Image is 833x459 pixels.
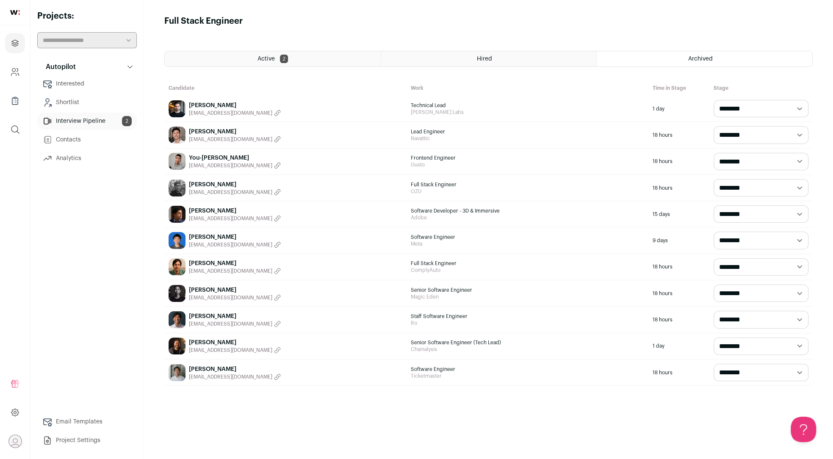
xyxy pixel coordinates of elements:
[411,181,645,188] span: Full Stack Engineer
[189,347,272,354] span: [EMAIL_ADDRESS][DOMAIN_NAME]
[189,110,281,116] button: [EMAIL_ADDRESS][DOMAIN_NAME]
[477,56,492,62] span: Hired
[411,109,645,116] span: [PERSON_NAME] Labs
[169,180,185,196] img: b10ac46559877586e82314c18dd7d030ec63994f956c5cc73d992b15c97faae5
[648,307,709,332] div: 18 hours
[411,161,645,168] span: Gusto
[791,417,816,442] iframe: Toggle Customer Support
[189,321,272,327] span: [EMAIL_ADDRESS][DOMAIN_NAME]
[189,373,281,380] button: [EMAIL_ADDRESS][DOMAIN_NAME]
[407,80,649,96] div: Work
[189,127,281,136] a: [PERSON_NAME]
[411,267,645,274] span: ComplyAuto
[411,128,645,135] span: Lead Engineer
[411,214,645,221] span: Adobe
[37,94,137,111] a: Shortlist
[411,135,645,142] span: Navattic
[688,56,713,62] span: Archived
[169,311,185,328] img: 1e26af484eee328e411fcf6cb4a09eb7bf00daa174949ba357f9d5eab40093bf
[169,337,185,354] img: fce743bf68d457213adec0813e57345d566dafdbdb3f2266f2ed8942f1c9e2d5.jpg
[189,365,281,373] a: [PERSON_NAME]
[189,233,281,241] a: [PERSON_NAME]
[189,259,281,268] a: [PERSON_NAME]
[411,366,645,373] span: Software Engineer
[189,189,272,196] span: [EMAIL_ADDRESS][DOMAIN_NAME]
[189,268,272,274] span: [EMAIL_ADDRESS][DOMAIN_NAME]
[648,201,709,227] div: 15 days
[411,313,645,320] span: Staff Software Engineer
[189,162,272,169] span: [EMAIL_ADDRESS][DOMAIN_NAME]
[280,55,288,63] span: 2
[189,189,281,196] button: [EMAIL_ADDRESS][DOMAIN_NAME]
[189,101,281,110] a: [PERSON_NAME]
[189,241,281,248] button: [EMAIL_ADDRESS][DOMAIN_NAME]
[37,10,137,22] h2: Projects:
[189,136,281,143] button: [EMAIL_ADDRESS][DOMAIN_NAME]
[37,113,137,130] a: Interview Pipeline2
[37,432,137,449] a: Project Settings
[189,286,281,294] a: [PERSON_NAME]
[189,215,272,222] span: [EMAIL_ADDRESS][DOMAIN_NAME]
[648,254,709,280] div: 18 hours
[411,102,645,109] span: Technical Lead
[189,154,281,162] a: You-[PERSON_NAME]
[37,58,137,75] button: Autopilot
[189,241,272,248] span: [EMAIL_ADDRESS][DOMAIN_NAME]
[169,153,185,170] img: cc674d167f9ae98717440a96ba0aa62278a98f2cde77e09fb900951e34e67ea8.jpg
[169,206,185,223] img: 4d2fe2e5dd1ff2902ac079996a41d63dd4004309528b6b7a45528651c19c80ab.jpg
[189,162,281,169] button: [EMAIL_ADDRESS][DOMAIN_NAME]
[411,346,645,353] span: Chainalysis
[8,434,22,448] button: Open dropdown
[5,62,25,82] a: Company and ATS Settings
[381,51,597,66] a: Hired
[189,294,281,301] button: [EMAIL_ADDRESS][DOMAIN_NAME]
[411,293,645,300] span: Magic Eden
[411,287,645,293] span: Senior Software Engineer
[189,215,281,222] button: [EMAIL_ADDRESS][DOMAIN_NAME]
[411,339,645,346] span: Senior Software Engineer (Tech Lead)
[648,359,709,385] div: 18 hours
[411,207,645,214] span: Software Developer - 3D & Immersive
[648,175,709,201] div: 18 hours
[257,56,275,62] span: Active
[648,80,709,96] div: Time in Stage
[37,75,137,92] a: Interested
[411,320,645,326] span: Ro
[411,241,645,247] span: Meta
[169,364,185,381] img: 83414f1c729d7feb958c99296f743c35c9aaee057fb6847baaa46270929b9532.jpg
[189,180,281,189] a: [PERSON_NAME]
[41,62,76,72] p: Autopilot
[411,234,645,241] span: Software Engineer
[648,122,709,148] div: 18 hours
[189,110,272,116] span: [EMAIL_ADDRESS][DOMAIN_NAME]
[37,131,137,148] a: Contacts
[169,285,185,302] img: 28c97b38dd718d371e23463a200974bf9c49609bc4914d4d476dcd95bf181f27
[10,10,20,15] img: wellfound-shorthand-0d5821cbd27db2630d0214b213865d53afaa358527fdda9d0ea32b1df1b89c2c.svg
[648,96,709,122] div: 1 day
[189,268,281,274] button: [EMAIL_ADDRESS][DOMAIN_NAME]
[189,312,281,321] a: [PERSON_NAME]
[411,260,645,267] span: Full Stack Engineer
[165,51,381,66] a: Active 2
[37,413,137,430] a: Email Templates
[169,258,185,275] img: 86e429f9db33411b61b09af523819ddee8e1336921d73d877350f0717cf6d31c.jpg
[169,100,185,117] img: 37bd545e43242aaedacfe41fa2d12562c2ad61b142c88bbca80f0974c7e7ef0f.jpg
[164,80,407,96] div: Candidate
[169,127,185,144] img: 59ed3fc80484580fbdffb3e4f54e1169ca3106cb8b0294332848d742d69c8990
[164,15,813,27] h1: Full Stack Engineer
[5,33,25,53] a: Projects
[189,294,272,301] span: [EMAIL_ADDRESS][DOMAIN_NAME]
[709,80,813,96] div: Stage
[189,373,272,380] span: [EMAIL_ADDRESS][DOMAIN_NAME]
[169,232,185,249] img: e0b610e62f83f99bdecaaa9e47d55ab775a85ab2af681cefd85801e11de5d59a.jpg
[37,150,137,167] a: Analytics
[189,321,281,327] button: [EMAIL_ADDRESS][DOMAIN_NAME]
[5,91,25,111] a: Company Lists
[648,333,709,359] div: 1 day
[411,373,645,379] span: Ticketmaster
[411,155,645,161] span: Frontend Engineer
[648,227,709,253] div: 9 days
[189,347,281,354] button: [EMAIL_ADDRESS][DOMAIN_NAME]
[189,136,272,143] span: [EMAIL_ADDRESS][DOMAIN_NAME]
[648,280,709,306] div: 18 hours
